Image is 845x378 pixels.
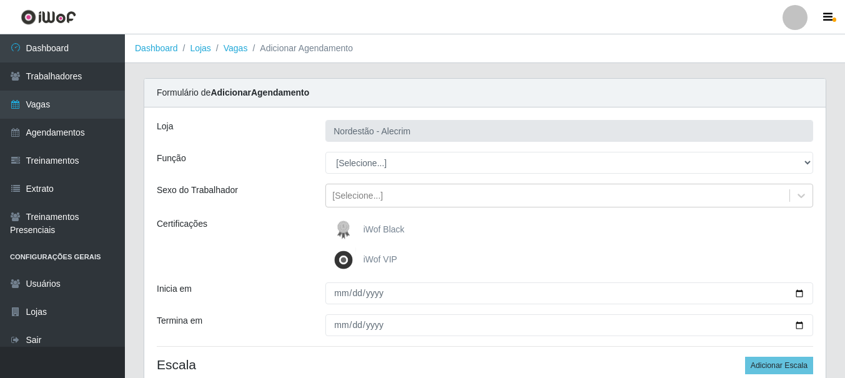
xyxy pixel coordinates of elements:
input: 00/00/0000 [325,282,813,304]
a: Dashboard [135,43,178,53]
label: Certificações [157,217,207,231]
li: Adicionar Agendamento [247,42,353,55]
a: Vagas [224,43,248,53]
h4: Escala [157,357,813,372]
label: Sexo do Trabalhador [157,184,238,197]
label: Função [157,152,186,165]
img: iWof Black [331,217,361,242]
span: iWof Black [363,224,405,234]
button: Adicionar Escala [745,357,813,374]
div: [Selecione...] [332,189,383,202]
img: CoreUI Logo [21,9,76,25]
label: Loja [157,120,173,133]
input: 00/00/0000 [325,314,813,336]
a: Lojas [190,43,210,53]
span: iWof VIP [363,254,397,264]
strong: Adicionar Agendamento [210,87,309,97]
label: Inicia em [157,282,192,296]
label: Termina em [157,314,202,327]
nav: breadcrumb [125,34,845,63]
img: iWof VIP [331,247,361,272]
div: Formulário de [144,79,826,107]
